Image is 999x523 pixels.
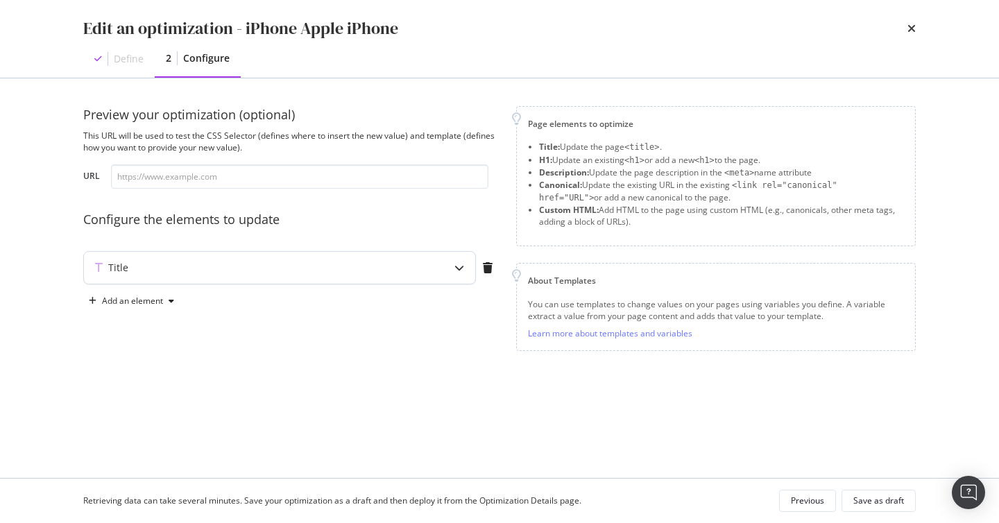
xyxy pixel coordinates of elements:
[83,106,499,124] div: Preview your optimization (optional)
[539,204,599,216] strong: Custom HTML:
[539,141,904,153] li: Update the page .
[539,179,904,204] li: Update the existing URL in the existing or add a new canonical to the page.
[539,141,560,153] strong: Title:
[83,495,581,506] div: Retrieving data can take several minutes. Save your optimization as a draft and then deploy it fr...
[102,297,163,305] div: Add an element
[853,495,904,506] div: Save as draft
[528,298,904,322] div: You can use templates to change values on your pages using variables you define. A variable extra...
[539,166,904,179] li: Update the page description in the name attribute
[528,275,904,286] div: About Templates
[108,261,128,275] div: Title
[539,180,837,203] span: <link rel="canonical" href="URL">
[83,130,499,153] div: This URL will be used to test the CSS Selector (defines where to insert the new value) and templa...
[166,51,171,65] div: 2
[624,155,644,165] span: <h1>
[114,52,144,66] div: Define
[791,495,824,506] div: Previous
[539,154,904,166] li: Update an existing or add a new to the page.
[842,490,916,512] button: Save as draft
[83,211,499,229] div: Configure the elements to update
[183,51,230,65] div: Configure
[539,204,904,228] li: Add HTML to the page using custom HTML (e.g., canonicals, other meta tags, adding a block of URLs).
[624,142,660,152] span: <title>
[779,490,836,512] button: Previous
[539,166,589,178] strong: Description:
[694,155,715,165] span: <h1>
[528,118,904,130] div: Page elements to optimize
[907,17,916,40] div: times
[528,327,692,339] a: Learn more about templates and variables
[539,179,582,191] strong: Canonical:
[83,17,398,40] div: Edit an optimization - iPhone Apple iPhone
[539,154,552,166] strong: H1:
[952,476,985,509] div: Open Intercom Messenger
[83,290,180,312] button: Add an element
[111,164,488,189] input: https://www.example.com
[83,170,100,185] label: URL
[724,168,754,178] span: <meta>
